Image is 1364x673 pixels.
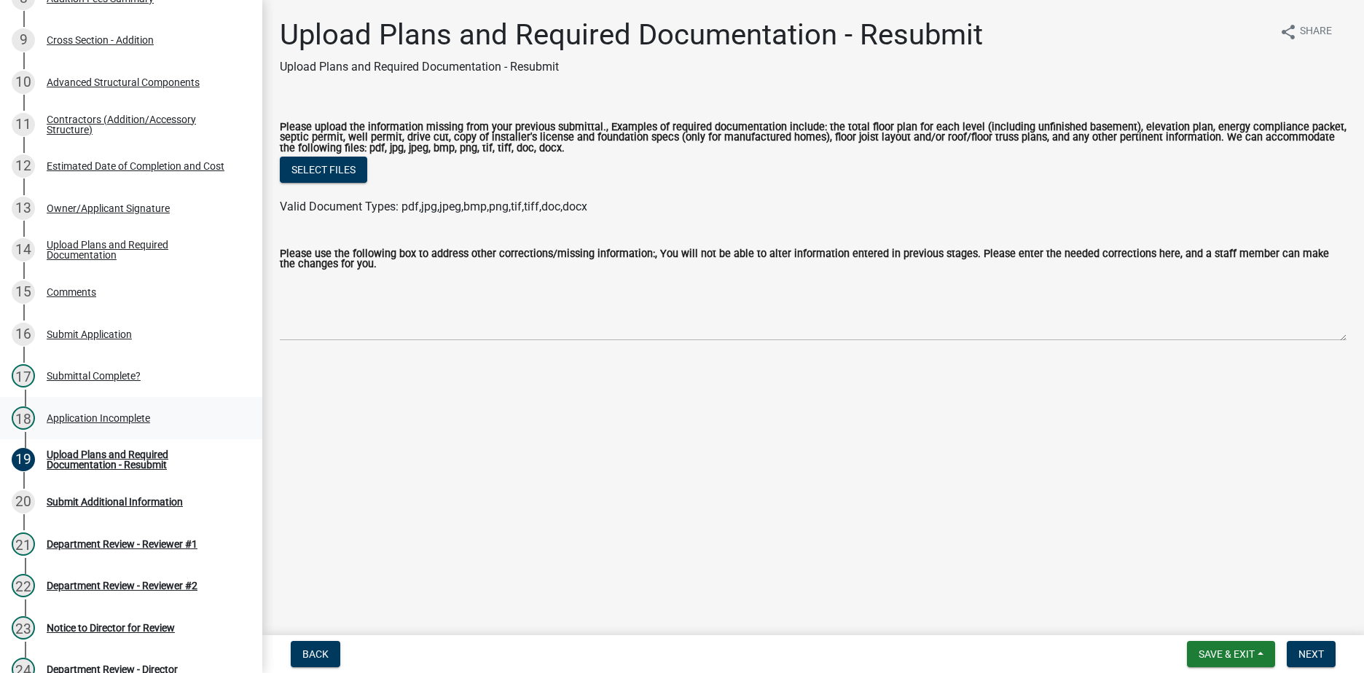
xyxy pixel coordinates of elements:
div: 13 [12,197,35,220]
span: Save & Exit [1199,648,1255,660]
div: Contractors (Addition/Accessory Structure) [47,114,239,135]
label: Please upload the information missing from your previous submittal., Examples of required documen... [280,122,1347,154]
div: 16 [12,323,35,346]
button: Back [291,641,340,667]
div: 18 [12,406,35,430]
span: Back [302,648,329,660]
div: Role: DCD [98,364,153,385]
div: 9 [12,28,35,52]
label: Please use the following box to address other corrections/missing information:, You will not be a... [280,249,1347,270]
button: Select files [280,157,367,183]
div: 17 [12,364,35,387]
div: 10 [12,71,35,94]
div: 22 [12,574,35,597]
div: Department Review - Reviewer #1 [47,539,197,549]
div: 15 [12,280,35,304]
div: Upload Plans and Required Documentation [47,240,239,260]
div: Submittal Complete? [47,371,141,381]
div: 23 [12,616,35,639]
div: 21 [12,532,35,556]
span: Valid Document Types: pdf,jpg,jpeg,bmp,png,tif,tiff,doc,docx [280,200,587,213]
div: Upload Plans and Required Documentation - Resubmit [47,449,239,470]
div: Submit Application [47,329,132,339]
span: Next [1298,648,1324,660]
span: Share [1300,23,1332,41]
h1: Upload Plans and Required Documentation - Resubmit [280,17,983,52]
div: Owner/Applicant Signature [47,203,170,213]
div: 19 [12,448,35,471]
div: 20 [12,490,35,513]
div: Advanced Structural Components [47,77,200,87]
div: Estimated Date of Completion and Cost [47,161,224,171]
button: Save & Exit [1187,641,1275,667]
div: Submit Additional Information [47,497,183,507]
button: Next [1287,641,1336,667]
div: 12 [12,154,35,178]
div: Application Incomplete [47,413,150,423]
div: 11 [12,113,35,136]
button: shareShare [1268,17,1344,46]
i: share [1279,23,1297,41]
div: Department Review - Reviewer #2 [47,580,197,591]
div: Comments [47,287,96,297]
div: Cross Section - Addition [47,35,154,45]
p: Upload Plans and Required Documentation - Resubmit [280,58,983,76]
div: 14 [12,238,35,261]
div: Notice to Director for Review [47,623,175,633]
